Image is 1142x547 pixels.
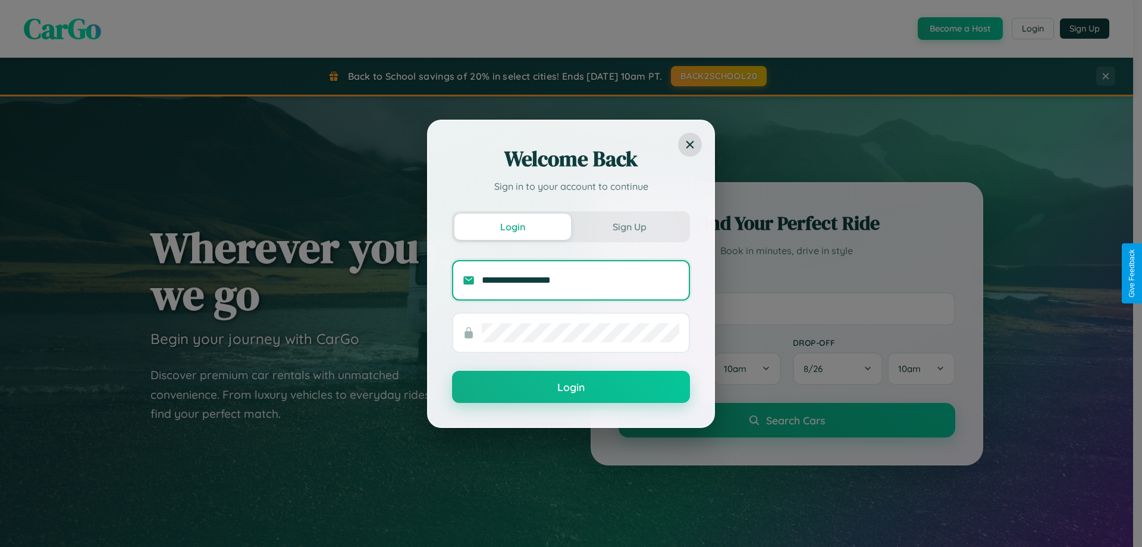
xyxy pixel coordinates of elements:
[452,371,690,403] button: Login
[1128,249,1136,298] div: Give Feedback
[452,145,690,173] h2: Welcome Back
[454,214,571,240] button: Login
[452,179,690,193] p: Sign in to your account to continue
[571,214,688,240] button: Sign Up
